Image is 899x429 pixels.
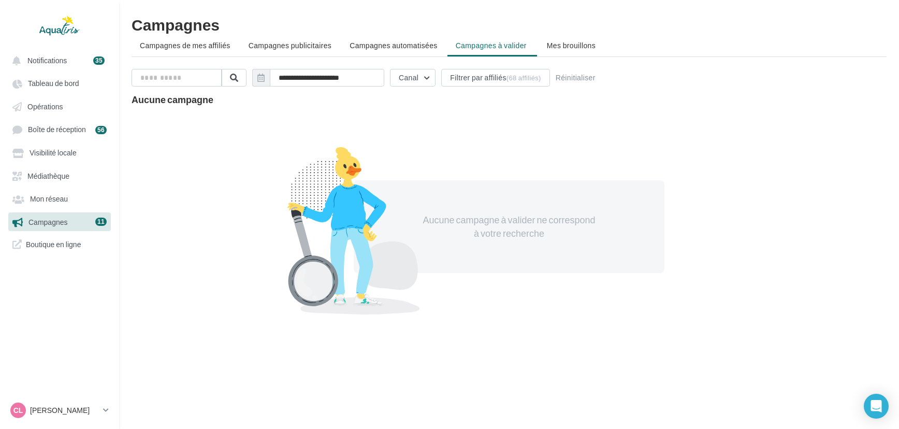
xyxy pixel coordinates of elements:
[95,126,107,134] div: 56
[26,239,81,249] span: Boutique en ligne
[140,41,230,50] span: Campagnes de mes affiliés
[132,94,213,105] span: Aucune campagne
[6,74,113,92] a: Tableau de bord
[95,218,107,226] div: 11
[552,71,600,84] button: Réinitialiser
[132,17,887,32] h1: Campagnes
[93,56,105,65] div: 35
[28,125,86,134] span: Boîte de réception
[506,74,541,82] div: (68 affiliés)
[30,405,99,416] p: [PERSON_NAME]
[6,51,109,69] button: Notifications 35
[13,405,23,416] span: CL
[27,102,63,111] span: Opérations
[95,216,107,227] a: 11
[249,41,331,50] span: Campagnes publicitaires
[420,213,598,240] div: Aucune campagne à valider ne correspond à votre recherche
[27,56,67,65] span: Notifications
[28,79,79,88] span: Tableau de bord
[350,41,437,50] span: Campagnes automatisées
[6,212,113,231] a: Campagnes 11
[864,394,889,419] div: Open Intercom Messenger
[6,235,113,253] a: Boutique en ligne
[30,195,68,204] span: Mon réseau
[6,97,113,116] a: Opérations
[28,218,68,226] span: Campagnes
[547,41,596,50] span: Mes brouillons
[390,69,436,87] button: Canal
[6,166,113,185] a: Médiathèque
[441,69,549,87] button: Filtrer par affiliés(68 affiliés)
[30,149,77,158] span: Visibilité locale
[27,171,69,180] span: Médiathèque
[6,120,113,139] a: Boîte de réception 56
[8,401,111,420] a: CL [PERSON_NAME]
[6,143,113,162] a: Visibilité locale
[6,189,113,208] a: Mon réseau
